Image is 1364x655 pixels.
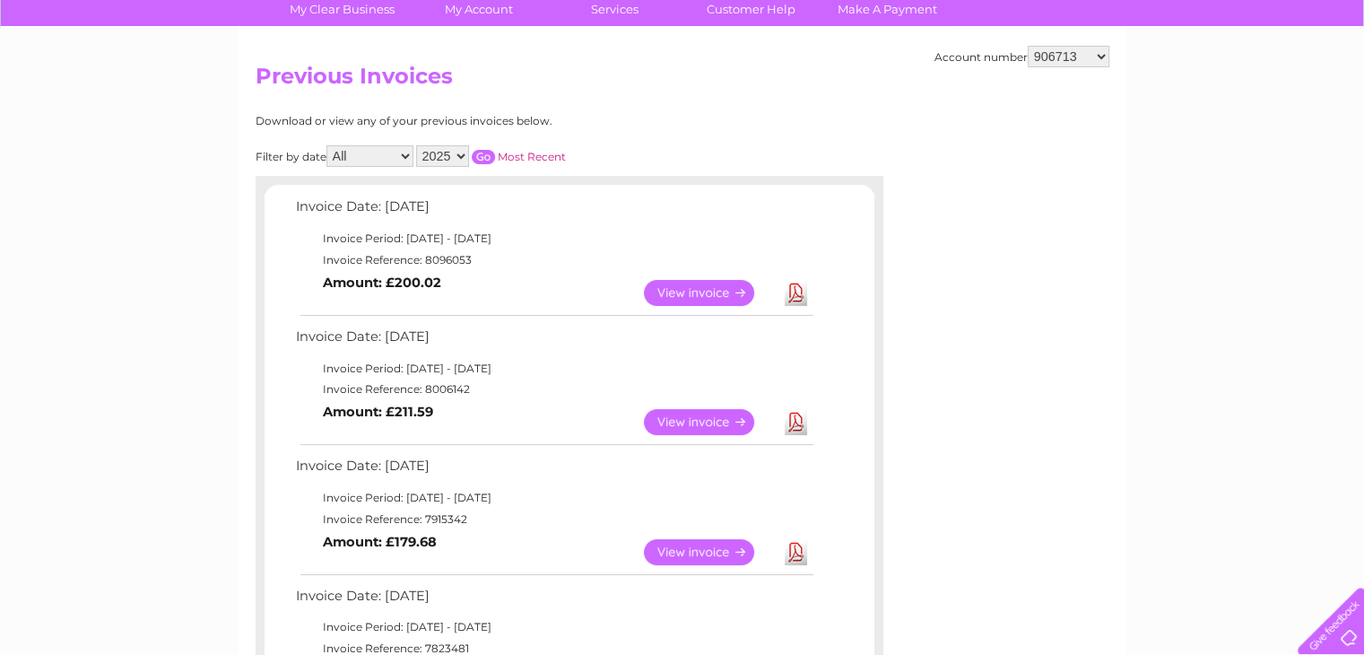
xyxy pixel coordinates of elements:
td: Invoice Period: [DATE] - [DATE] [291,616,816,638]
img: logo.png [48,47,139,101]
a: Blog [1208,76,1234,90]
b: Amount: £211.59 [323,404,433,420]
td: Invoice Date: [DATE] [291,584,816,617]
a: Contact [1245,76,1289,90]
td: Invoice Period: [DATE] - [DATE] [291,228,816,249]
a: Download [785,409,807,435]
b: Amount: £179.68 [323,534,437,550]
td: Invoice Date: [DATE] [291,325,816,358]
td: Invoice Period: [DATE] - [DATE] [291,487,816,509]
div: Filter by date [256,145,726,167]
a: View [644,539,776,565]
div: Account number [934,46,1109,67]
a: 0333 014 3131 [1026,9,1150,31]
a: View [644,280,776,306]
div: Download or view any of your previous invoices below. [256,115,726,127]
a: Log out [1305,76,1347,90]
td: Invoice Period: [DATE] - [DATE] [291,358,816,380]
a: Download [785,539,807,565]
b: Amount: £200.02 [323,275,441,291]
td: Invoice Date: [DATE] [291,195,816,228]
a: Energy [1093,76,1133,90]
a: Most Recent [498,150,566,163]
a: Telecoms [1143,76,1197,90]
a: Water [1048,76,1082,90]
a: Download [785,280,807,306]
td: Invoice Reference: 8006142 [291,379,816,400]
div: Clear Business is a trading name of Verastar Limited (registered in [GEOGRAPHIC_DATA] No. 3667643... [259,10,1107,87]
td: Invoice Reference: 7915342 [291,509,816,530]
a: View [644,409,776,435]
td: Invoice Reference: 8096053 [291,249,816,271]
td: Invoice Date: [DATE] [291,454,816,487]
h2: Previous Invoices [256,64,1109,98]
